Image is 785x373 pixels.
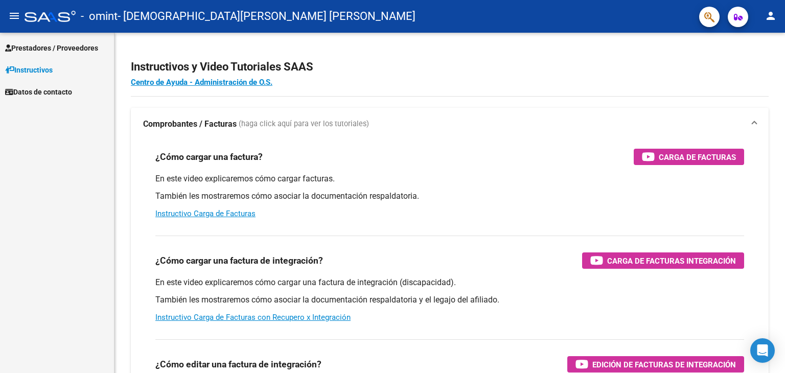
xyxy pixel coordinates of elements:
span: Carga de Facturas [659,151,736,164]
span: - omint [81,5,118,28]
button: Edición de Facturas de integración [567,356,744,372]
p: En este video explicaremos cómo cargar una factura de integración (discapacidad). [155,277,744,288]
button: Carga de Facturas Integración [582,252,744,269]
h3: ¿Cómo cargar una factura de integración? [155,253,323,268]
p: En este video explicaremos cómo cargar facturas. [155,173,744,184]
a: Instructivo Carga de Facturas [155,209,256,218]
a: Instructivo Carga de Facturas con Recupero x Integración [155,313,351,322]
button: Carga de Facturas [634,149,744,165]
span: Carga de Facturas Integración [607,254,736,267]
strong: Comprobantes / Facturas [143,119,237,130]
h2: Instructivos y Video Tutoriales SAAS [131,57,769,77]
mat-icon: menu [8,10,20,22]
div: Open Intercom Messenger [750,338,775,363]
p: También les mostraremos cómo asociar la documentación respaldatoria. [155,191,744,202]
p: También les mostraremos cómo asociar la documentación respaldatoria y el legajo del afiliado. [155,294,744,306]
span: Datos de contacto [5,86,72,98]
h3: ¿Cómo editar una factura de integración? [155,357,321,371]
span: Prestadores / Proveedores [5,42,98,54]
span: (haga click aquí para ver los tutoriales) [239,119,369,130]
span: Instructivos [5,64,53,76]
span: - [DEMOGRAPHIC_DATA][PERSON_NAME] [PERSON_NAME] [118,5,415,28]
span: Edición de Facturas de integración [592,358,736,371]
h3: ¿Cómo cargar una factura? [155,150,263,164]
mat-icon: person [765,10,777,22]
mat-expansion-panel-header: Comprobantes / Facturas (haga click aquí para ver los tutoriales) [131,108,769,141]
a: Centro de Ayuda - Administración de O.S. [131,78,272,87]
